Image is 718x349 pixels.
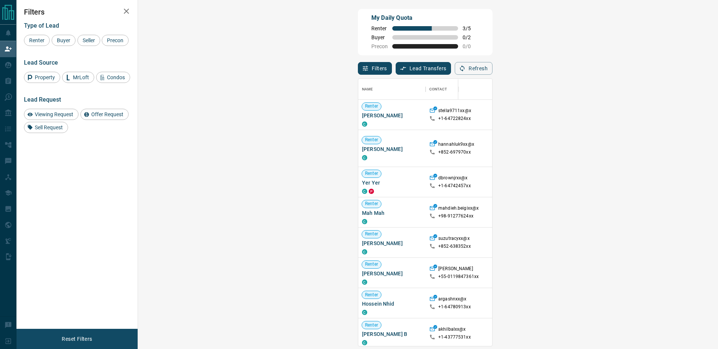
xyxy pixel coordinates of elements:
span: Renter [27,37,47,43]
p: +852- 697970xx [438,149,471,155]
span: [PERSON_NAME] [362,145,422,153]
p: +1- 43777531xx [438,334,471,340]
span: [PERSON_NAME] [362,112,422,119]
span: Lead Source [24,59,58,66]
div: Viewing Request [24,109,79,120]
span: Renter [371,25,388,31]
span: Property [32,74,58,80]
span: Sell Request [32,124,65,130]
p: My Daily Quota [371,13,479,22]
span: Viewing Request [32,111,76,117]
div: condos.ca [362,155,367,160]
p: +98- 91277624xx [438,213,473,219]
div: property.ca [369,189,374,194]
p: +1- 64742457xx [438,183,471,189]
h2: Filters [24,7,130,16]
span: Renter [362,292,381,298]
span: 0 / 0 [463,43,479,49]
span: Renter [362,170,381,177]
div: condos.ca [362,340,367,345]
span: Renter [362,201,381,207]
div: Offer Request [80,109,129,120]
div: Name [362,79,373,100]
p: mahdieh.beigixx@x [438,205,479,213]
div: MrLoft [62,72,94,83]
span: 3 / 5 [463,25,479,31]
span: Buyer [54,37,73,43]
p: +1- 64722824xx [438,115,471,122]
div: Contact [429,79,447,100]
div: condos.ca [362,249,367,254]
span: Offer Request [89,111,126,117]
p: stella9711xx@x [438,108,471,115]
span: Yer Yer [362,179,422,186]
p: +1- 64780913xx [438,304,471,310]
span: Buyer [371,34,388,40]
div: Renter [24,35,50,46]
div: condos.ca [362,121,367,127]
p: akhilbalxx@x [438,326,466,334]
span: Mah Mah [362,209,422,217]
span: Renter [362,261,381,268]
p: argashnxx@x [438,296,466,304]
span: Precon [104,37,126,43]
p: +55- 0119847361xx [438,274,479,280]
div: Seller [77,35,100,46]
span: Seller [80,37,98,43]
span: [PERSON_NAME] [362,270,422,277]
span: [PERSON_NAME] B [362,330,422,338]
span: Precon [371,43,388,49]
div: Property [24,72,60,83]
p: [PERSON_NAME] [438,266,473,274]
div: Buyer [52,35,76,46]
span: Lead Request [24,96,61,103]
button: Reset Filters [57,333,97,345]
div: condos.ca [362,189,367,194]
div: Contact [426,79,485,100]
button: Refresh [455,62,493,75]
div: Condos [96,72,130,83]
span: Renter [362,137,381,143]
span: 0 / 2 [463,34,479,40]
button: Filters [358,62,392,75]
div: Name [358,79,426,100]
div: condos.ca [362,310,367,315]
span: Renter [362,103,381,109]
span: Condos [104,74,128,80]
p: +852- 638352xx [438,243,471,250]
span: MrLoft [70,74,92,80]
p: hannahluk9xx@x [438,141,474,149]
button: Lead Transfers [396,62,451,75]
div: condos.ca [362,279,367,285]
div: Sell Request [24,122,68,133]
div: Precon [102,35,129,46]
span: Renter [362,231,381,237]
span: Renter [362,322,381,328]
p: suzutracyxx@x [438,235,470,243]
p: dbrownjrxx@x [438,175,468,183]
div: condos.ca [362,219,367,224]
span: [PERSON_NAME] [362,240,422,247]
span: Hossein Nhid [362,300,422,308]
span: Type of Lead [24,22,59,29]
